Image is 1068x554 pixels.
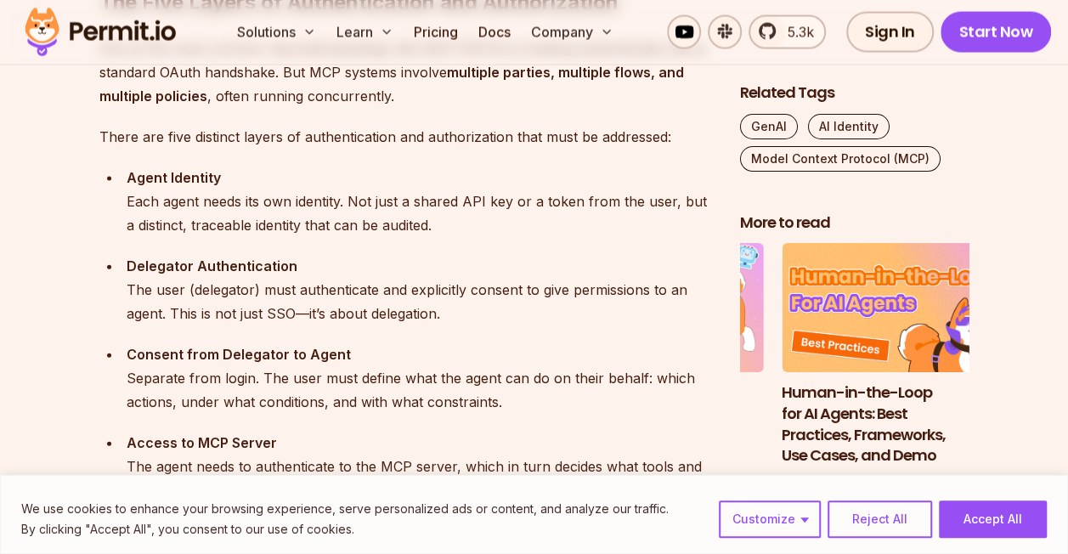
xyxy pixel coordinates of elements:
h3: Why JWTs Can’t Handle AI Agent Access [534,382,764,424]
a: 5.3k [749,15,826,49]
strong: Consent from Delegator to Agent [127,346,351,363]
button: Reject All [828,500,932,538]
div: The agent needs to authenticate to the MCP server, which in turn decides what tools and context t... [127,431,713,502]
strong: Access to MCP Server [127,434,277,451]
div: The user (delegator) must authenticate and explicitly consent to give permissions to an agent. Th... [127,254,713,325]
li: 2 of 3 [782,243,1011,466]
a: Pricing [407,15,465,49]
span: 5.3k [777,22,814,42]
strong: multiple parties, multiple flows, and multiple policies [99,64,684,105]
a: AI Identity [808,113,890,138]
h3: Human-in-the-Loop for AI Agents: Best Practices, Frameworks, Use Cases, and Demo [782,382,1011,466]
p: By clicking "Accept All", you consent to our use of cookies. [21,519,669,540]
a: Docs [472,15,517,49]
button: Company [524,15,620,49]
a: GenAI [740,113,798,138]
p: We use cookies to enhance your browsing experience, serve personalized ads or content, and analyz... [21,499,669,519]
a: Human-in-the-Loop for AI Agents: Best Practices, Frameworks, Use Cases, and DemoHuman-in-the-Loop... [782,243,1011,466]
div: Posts [740,243,969,487]
div: Separate from login. The user must define what the agent can do on their behalf: which actions, u... [127,342,713,414]
button: Customize [719,500,821,538]
li: 1 of 3 [534,243,764,466]
a: Start Now [941,12,1052,53]
img: Permit logo [17,3,184,61]
button: Solutions [230,15,323,49]
h2: More to read [740,212,969,233]
a: Model Context Protocol (MCP) [740,145,941,171]
button: Learn [330,15,400,49]
strong: Agent Identity [127,169,221,186]
p: One of the most common misunderstandings with MCP [DATE] is treating authentication like a standa... [99,37,713,108]
img: Human-in-the-Loop for AI Agents: Best Practices, Frameworks, Use Cases, and Demo [782,243,1011,372]
p: There are five distinct layers of authentication and authorization that must be addressed: [99,125,713,149]
button: Accept All [939,500,1047,538]
strong: Delegator Authentication [127,257,297,274]
h2: Related Tags [740,82,969,103]
a: Sign In [846,12,934,53]
div: Each agent needs its own identity. Not just a shared API key or a token from the user, but a dist... [127,166,713,237]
